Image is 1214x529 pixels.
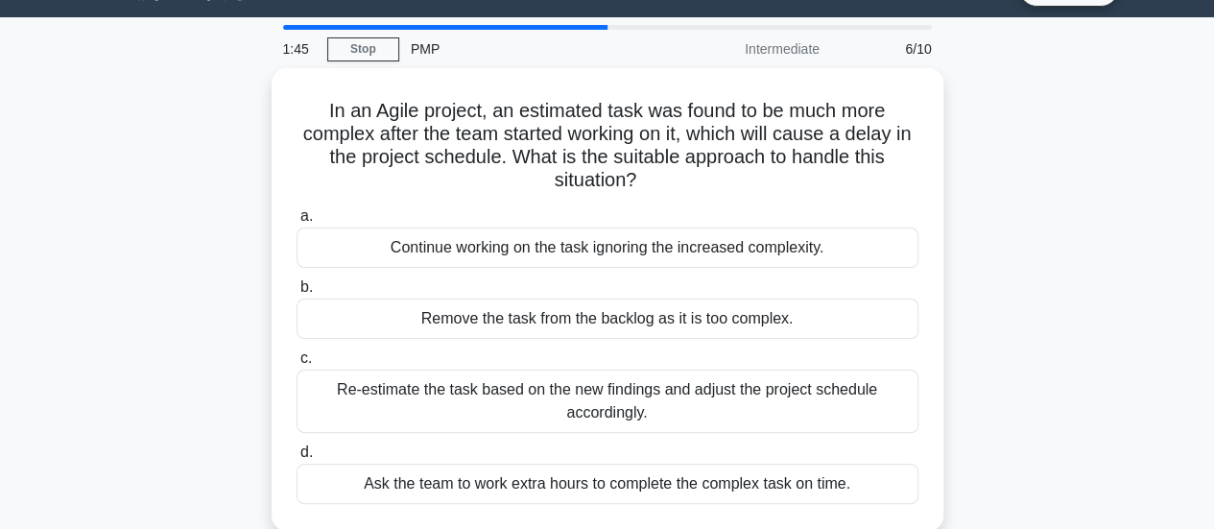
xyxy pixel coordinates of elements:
[399,30,663,68] div: PMP
[300,444,313,460] span: d.
[297,299,918,339] div: Remove the task from the backlog as it is too complex.
[300,207,313,224] span: a.
[663,30,831,68] div: Intermediate
[297,228,918,268] div: Continue working on the task ignoring the increased complexity.
[297,370,918,433] div: Re-estimate the task based on the new findings and adjust the project schedule accordingly.
[327,37,399,61] a: Stop
[300,349,312,366] span: c.
[831,30,943,68] div: 6/10
[297,464,918,504] div: Ask the team to work extra hours to complete the complex task on time.
[272,30,327,68] div: 1:45
[295,99,920,193] h5: In an Agile project, an estimated task was found to be much more complex after the team started w...
[300,278,313,295] span: b.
